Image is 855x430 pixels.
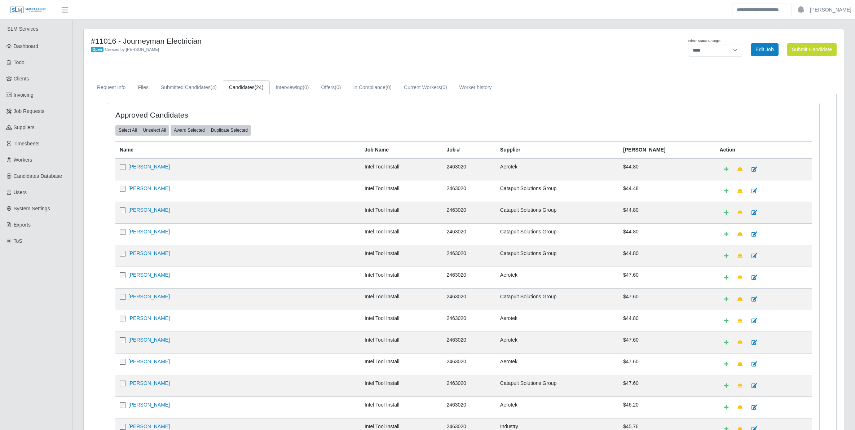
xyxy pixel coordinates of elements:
[619,396,715,418] td: $46.20
[211,84,217,90] span: (4)
[155,80,223,95] a: Submitted Candidates
[719,315,733,327] a: Add Default Cost Code
[619,202,715,223] td: $44.80
[442,141,495,158] th: Job #
[442,375,495,396] td: 2463020
[14,206,50,211] span: System Settings
[360,310,442,332] td: Intel Tool Install
[208,125,251,135] button: Duplicate Selected
[496,353,619,375] td: Aerotek
[719,163,733,176] a: Add Default Cost Code
[733,250,747,262] a: Make Team Lead
[14,60,25,65] span: Todo
[496,310,619,332] td: Aerotek
[719,293,733,306] a: Add Default Cost Code
[360,141,442,158] th: Job Name
[91,80,132,95] a: Request Info
[442,267,495,288] td: 2463020
[496,223,619,245] td: Catapult Solutions Group
[733,358,747,370] a: Make Team Lead
[496,267,619,288] td: Aerotek
[619,158,715,180] td: $44.80
[128,164,170,170] a: [PERSON_NAME]
[732,4,792,16] input: Search
[719,228,733,241] a: Add Default Cost Code
[128,250,170,256] a: [PERSON_NAME]
[619,267,715,288] td: $47.60
[303,84,309,90] span: (0)
[14,222,31,228] span: Exports
[360,180,442,202] td: Intel Tool Install
[719,185,733,197] a: Add Default Cost Code
[91,36,521,45] h4: #11016 - Journeyman Electrician
[733,379,747,392] a: Make Team Lead
[496,202,619,223] td: Catapult Solutions Group
[128,380,170,386] a: [PERSON_NAME]
[14,76,29,82] span: Clients
[128,207,170,213] a: [PERSON_NAME]
[719,206,733,219] a: Add Default Cost Code
[496,396,619,418] td: Aerotek
[115,141,360,158] th: Name
[751,43,779,56] a: Edit Job
[619,310,715,332] td: $44.80
[128,272,170,278] a: [PERSON_NAME]
[14,141,40,146] span: Timesheets
[115,125,169,135] div: bulk actions
[496,158,619,180] td: Aerotek
[255,84,264,90] span: (24)
[733,293,747,306] a: Make Team Lead
[14,157,32,163] span: Workers
[719,358,733,370] a: Add Default Cost Code
[715,141,812,158] th: Action
[10,6,46,14] img: SLM Logo
[270,80,315,95] a: Interviewing
[128,337,170,343] a: [PERSON_NAME]
[360,396,442,418] td: Intel Tool Install
[360,267,442,288] td: Intel Tool Install
[810,6,851,14] a: [PERSON_NAME]
[223,80,270,95] a: Candidates
[733,315,747,327] a: Make Team Lead
[719,379,733,392] a: Add Default Cost Code
[360,223,442,245] td: Intel Tool Install
[91,47,103,53] span: Open
[14,92,34,98] span: Invoicing
[733,401,747,414] a: Make Team Lead
[171,125,208,135] button: Award Selected
[360,353,442,375] td: Intel Tool Install
[14,238,22,244] span: ToS
[442,223,495,245] td: 2463020
[619,223,715,245] td: $44.80
[496,245,619,267] td: Catapult Solutions Group
[347,80,398,95] a: In Compliance
[733,206,747,219] a: Make Team Lead
[442,332,495,353] td: 2463020
[128,185,170,191] a: [PERSON_NAME]
[128,294,170,299] a: [PERSON_NAME]
[7,26,38,32] span: SLM Services
[453,80,498,95] a: Worker history
[128,424,170,429] a: [PERSON_NAME]
[688,39,720,44] label: Admin Status Change:
[132,80,155,95] a: Files
[496,141,619,158] th: Supplier
[619,245,715,267] td: $44.80
[360,288,442,310] td: Intel Tool Install
[733,163,747,176] a: Make Team Lead
[619,288,715,310] td: $47.60
[14,173,62,179] span: Candidates Database
[335,84,341,90] span: (0)
[441,84,447,90] span: (0)
[442,158,495,180] td: 2463020
[128,402,170,408] a: [PERSON_NAME]
[115,125,140,135] button: Select All
[115,110,400,119] h4: Approved Candidates
[619,141,715,158] th: [PERSON_NAME]
[14,108,45,114] span: Job Requests
[128,359,170,364] a: [PERSON_NAME]
[619,180,715,202] td: $44.48
[360,245,442,267] td: Intel Tool Install
[442,310,495,332] td: 2463020
[140,125,169,135] button: Unselect All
